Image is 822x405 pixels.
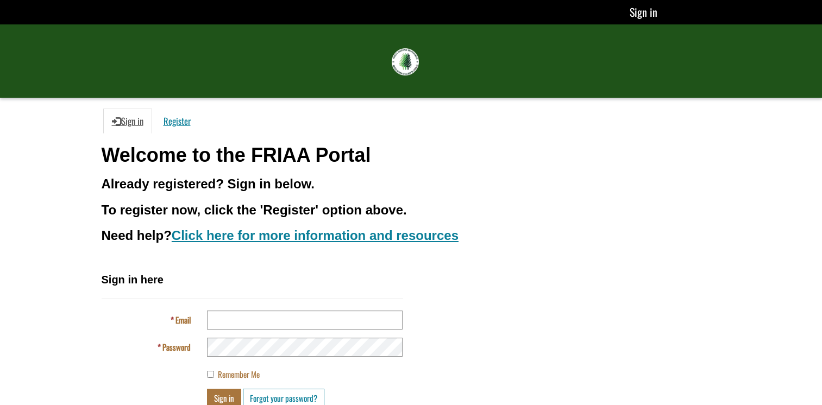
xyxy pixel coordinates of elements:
[172,228,459,243] a: Click here for more information and resources
[207,371,214,378] input: Remember Me
[155,109,199,134] a: Register
[392,48,419,75] img: FRIAA Submissions Portal
[630,4,657,20] a: Sign in
[102,203,721,217] h3: To register now, click the 'Register' option above.
[218,368,260,380] span: Remember Me
[103,109,152,134] a: Sign in
[175,314,191,326] span: Email
[162,341,191,353] span: Password
[102,177,721,191] h3: Already registered? Sign in below.
[102,144,721,166] h1: Welcome to the FRIAA Portal
[102,229,721,243] h3: Need help?
[102,274,164,286] span: Sign in here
